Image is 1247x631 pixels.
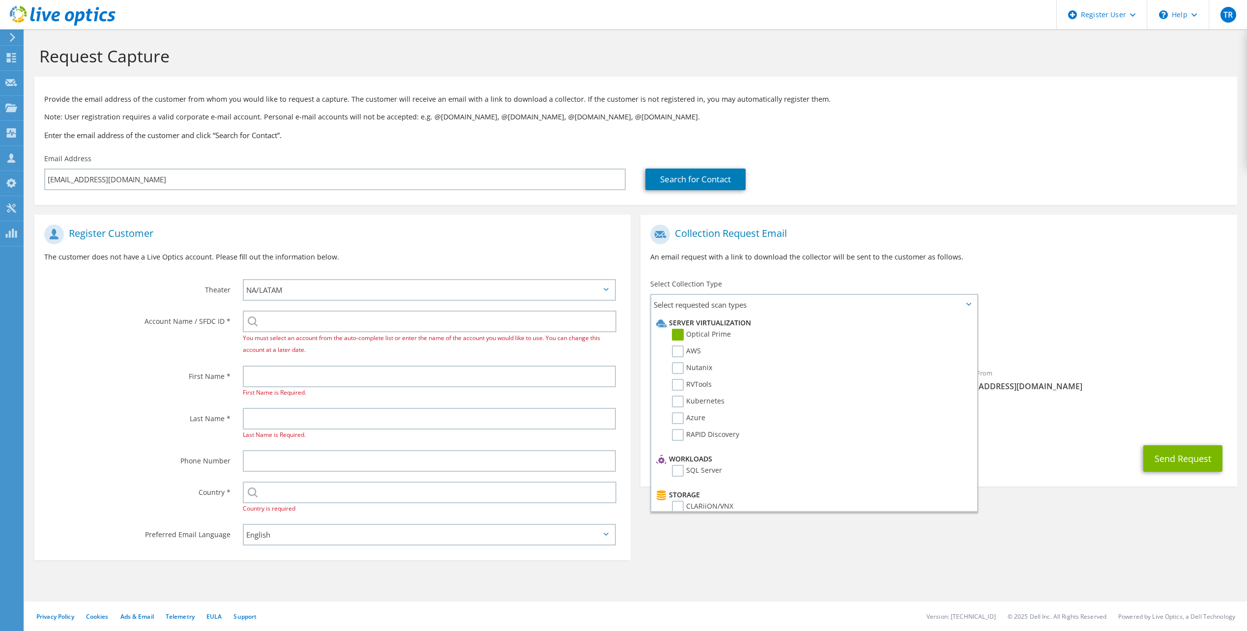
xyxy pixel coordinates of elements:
[44,225,616,244] h1: Register Customer
[672,429,739,441] label: RAPID Discovery
[206,612,222,621] a: EULA
[44,94,1227,105] p: Provide the email address of the customer from whom you would like to request a capture. The cust...
[44,279,231,295] label: Theater
[672,465,722,477] label: SQL Server
[1143,445,1222,472] button: Send Request
[39,46,1227,66] h1: Request Capture
[44,450,231,466] label: Phone Number
[44,524,231,540] label: Preferred Email Language
[1118,612,1235,621] li: Powered by Live Optics, a Dell Technology
[36,612,74,621] a: Privacy Policy
[640,318,1237,358] div: Requested Collections
[672,362,712,374] label: Nutanix
[650,279,722,289] label: Select Collection Type
[166,612,195,621] a: Telemetry
[672,412,705,424] label: Azure
[233,612,257,621] a: Support
[86,612,109,621] a: Cookies
[44,408,231,424] label: Last Name *
[672,345,701,357] label: AWS
[243,504,295,513] span: Country is required
[1159,10,1168,19] svg: \n
[243,388,306,397] span: First Name is Required.
[650,252,1227,262] p: An email request with a link to download the collector will be sent to the customer as follows.
[650,225,1222,244] h1: Collection Request Email
[672,501,733,513] label: CLARiiON/VNX
[44,112,1227,122] p: Note: User registration requires a valid corporate e-mail account. Personal e-mail accounts will ...
[654,489,971,501] li: Storage
[651,295,976,315] span: Select requested scan types
[1008,612,1106,621] li: © 2025 Dell Inc. All Rights Reserved
[44,154,91,164] label: Email Address
[672,379,712,391] label: RVTools
[654,317,971,329] li: Server Virtualization
[645,169,746,190] a: Search for Contact
[640,363,939,397] div: To
[44,252,621,262] p: The customer does not have a Live Optics account. Please fill out the information below.
[1220,7,1236,23] span: TR
[927,612,996,621] li: Version: [TECHNICAL_ID]
[44,311,231,326] label: Account Name / SFDC ID *
[949,381,1227,392] span: [EMAIL_ADDRESS][DOMAIN_NAME]
[44,130,1227,141] h3: Enter the email address of the customer and click “Search for Contact”.
[654,453,971,465] li: Workloads
[939,363,1237,397] div: Sender & From
[672,396,725,407] label: Kubernetes
[44,482,231,497] label: Country *
[640,402,1237,435] div: CC & Reply To
[243,334,600,354] span: You must select an account from the auto-complete list or enter the name of the account you would...
[672,329,731,341] label: Optical Prime
[243,430,306,439] span: Last Name is Required.
[44,366,231,381] label: First Name *
[120,612,154,621] a: Ads & Email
